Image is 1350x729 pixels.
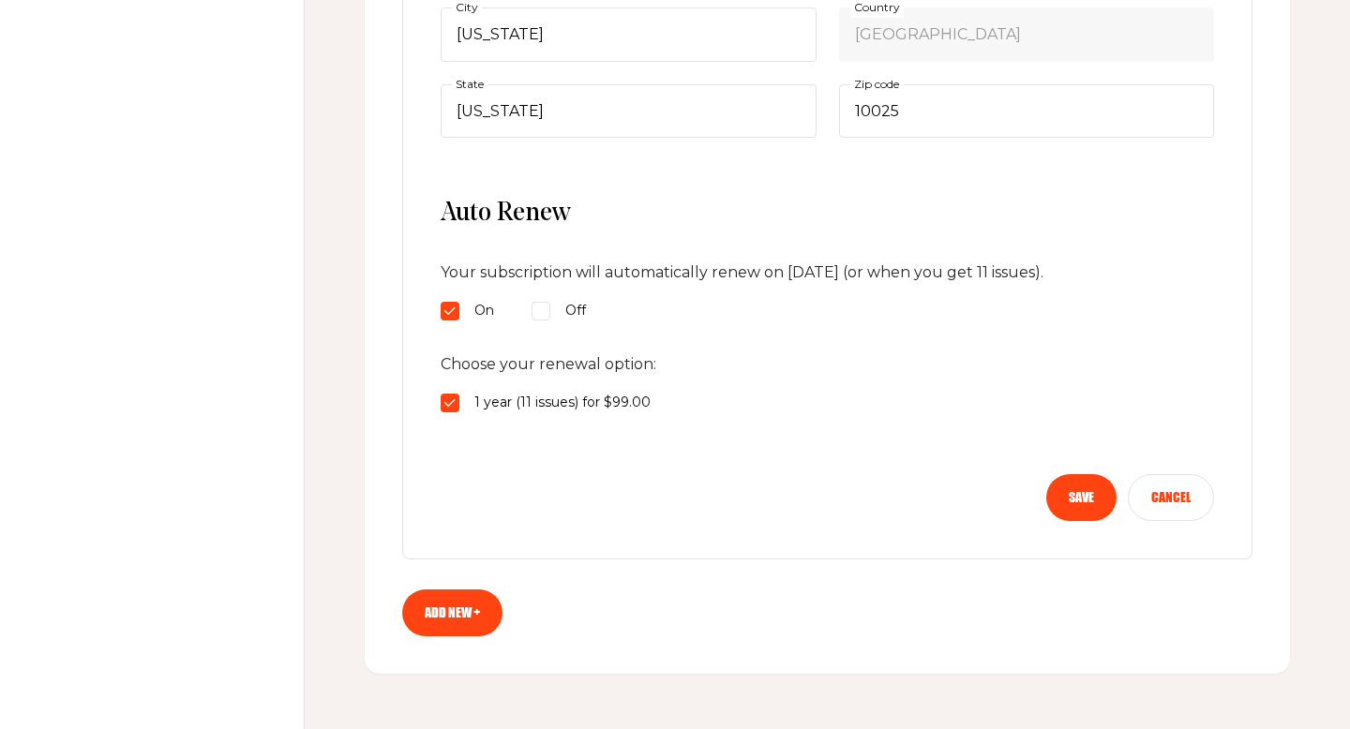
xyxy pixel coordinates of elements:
[474,392,651,414] span: 1 year (11 issues) for $99.00
[1046,474,1117,521] button: Save
[441,394,459,412] input: 1 year (11 issues) for $99.00
[1128,474,1214,521] button: Cancel
[441,84,817,139] select: State
[839,7,1215,62] select: Country
[441,302,459,320] input: On
[565,300,586,322] span: Off
[452,73,487,94] label: State
[850,73,903,94] label: Zip code
[441,198,1214,231] span: Auto Renew
[474,300,494,322] span: On
[441,352,1214,377] p: Choose your renewal option:
[402,589,502,636] a: Add new +
[532,302,550,320] input: Off
[441,7,817,62] input: City
[441,260,1214,285] p: Your subscription will automatically renew on [DATE] (or when you get 11 issues) .
[839,84,1215,139] input: Zip code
